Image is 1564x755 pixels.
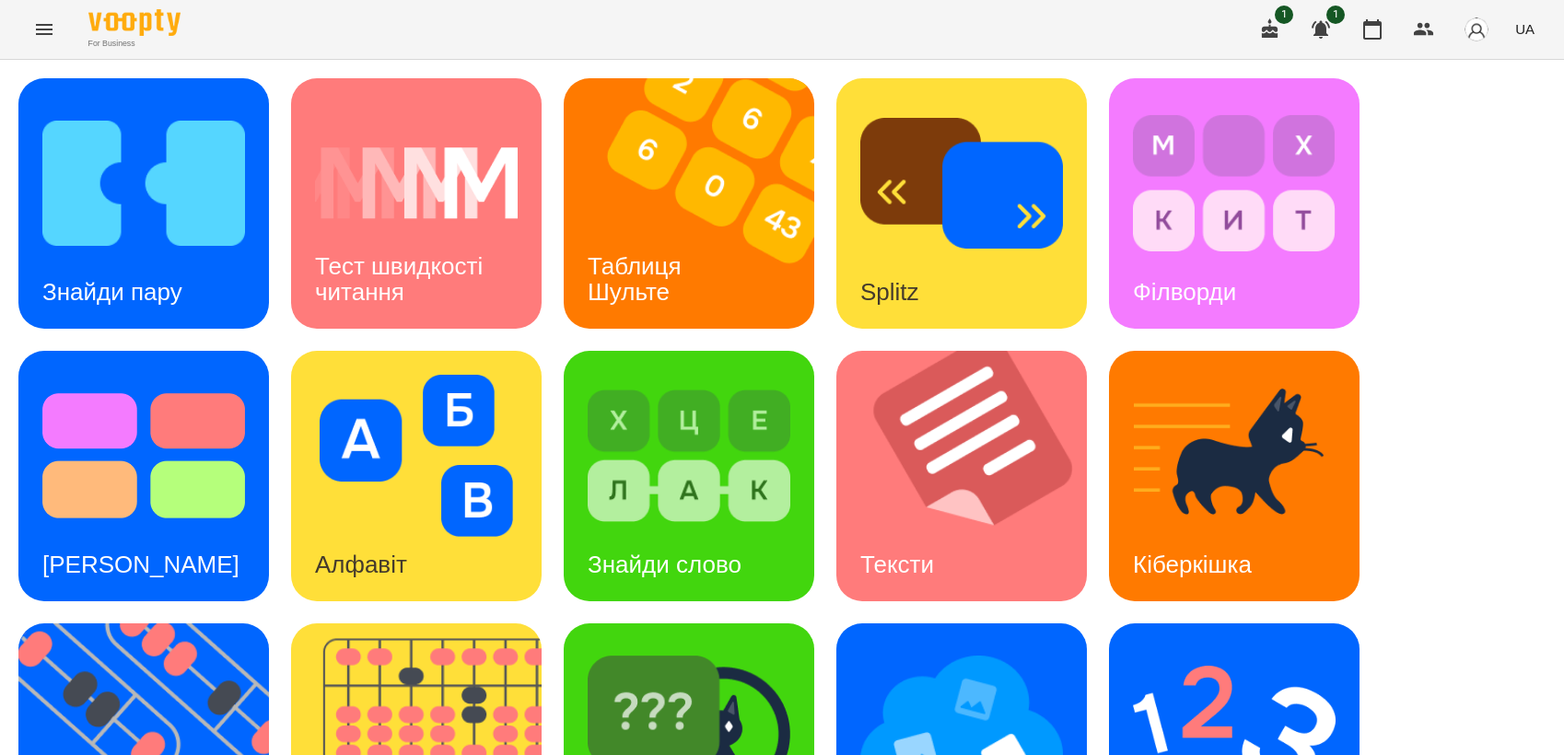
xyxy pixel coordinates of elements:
button: Menu [22,7,66,52]
h3: Тексти [860,551,934,578]
a: ТекстиТексти [836,351,1087,601]
img: Тексти [836,351,1110,601]
h3: Тест швидкості читання [315,252,489,305]
h3: [PERSON_NAME] [42,551,239,578]
img: Знайди пару [42,102,245,264]
img: Кіберкішка [1133,375,1336,537]
button: UA [1508,12,1542,46]
img: Філворди [1133,102,1336,264]
img: Тест Струпа [42,375,245,537]
h3: Кіберкішка [1133,551,1252,578]
img: Voopty Logo [88,9,181,36]
img: Тест швидкості читання [315,102,518,264]
h3: Алфавіт [315,551,407,578]
h3: Splitz [860,278,919,306]
img: avatar_s.png [1464,17,1489,42]
span: For Business [88,38,181,50]
img: Знайди слово [588,375,790,537]
a: Знайди паруЗнайди пару [18,78,269,329]
a: Таблиця ШультеТаблиця Шульте [564,78,814,329]
img: Таблиця Шульте [564,78,837,329]
a: Тест швидкості читанняТест швидкості читання [291,78,542,329]
img: Алфавіт [315,375,518,537]
a: АлфавітАлфавіт [291,351,542,601]
img: Splitz [860,102,1063,264]
a: ФілвордиФілворди [1109,78,1360,329]
a: SplitzSplitz [836,78,1087,329]
span: 1 [1326,6,1345,24]
span: 1 [1275,6,1293,24]
h3: Філворди [1133,278,1236,306]
h3: Знайди слово [588,551,741,578]
h3: Знайди пару [42,278,182,306]
span: UA [1515,19,1535,39]
a: Знайди словоЗнайди слово [564,351,814,601]
a: КіберкішкаКіберкішка [1109,351,1360,601]
a: Тест Струпа[PERSON_NAME] [18,351,269,601]
h3: Таблиця Шульте [588,252,688,305]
